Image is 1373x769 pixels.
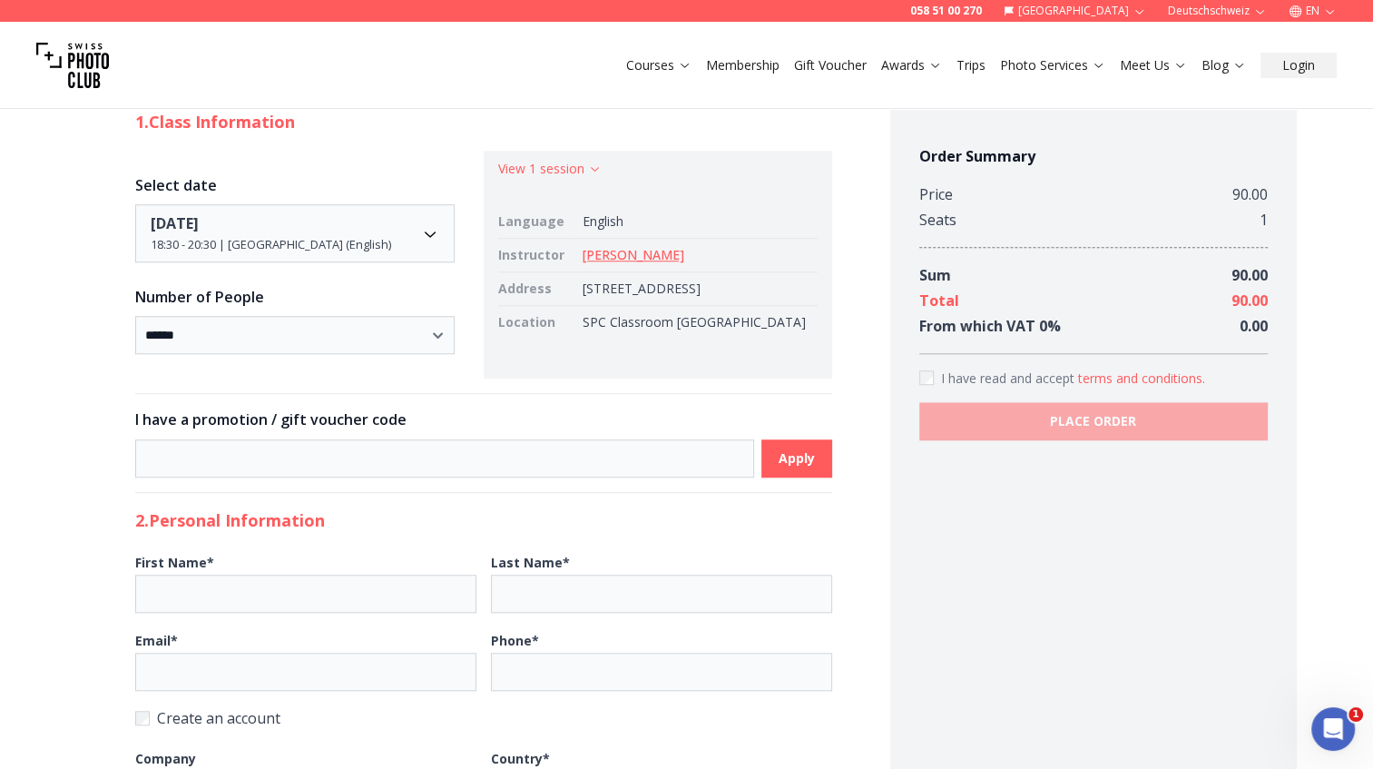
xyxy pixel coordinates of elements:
[36,29,109,102] img: Swiss photo club
[135,711,150,725] input: Create an account
[919,182,953,207] div: Price
[135,508,832,533] h2: 2. Personal Information
[135,174,455,196] h3: Select date
[919,288,959,313] div: Total
[794,56,867,74] a: Gift Voucher
[135,286,455,308] h3: Number of People
[135,705,832,731] label: Create an account
[135,409,832,430] h3: I have a promotion / gift voucher code
[498,238,575,271] td: Instructor
[919,402,1268,440] button: PLACE ORDER
[1201,56,1246,74] a: Blog
[919,207,956,232] div: Seats
[874,53,949,78] button: Awards
[1113,53,1194,78] button: Meet Us
[1120,56,1187,74] a: Meet Us
[583,246,684,263] a: [PERSON_NAME]
[626,56,691,74] a: Courses
[491,653,832,691] input: Phone*
[1311,707,1355,751] iframe: Intercom live chat
[910,4,982,18] a: 058 51 00 270
[135,575,476,613] input: First Name*
[1232,182,1268,207] div: 90.00
[956,56,986,74] a: Trips
[135,632,178,649] b: Email *
[787,53,874,78] button: Gift Voucher
[1078,370,1205,388] button: Accept termsI have read and accept
[1000,56,1105,74] a: Photo Services
[498,160,602,178] button: View 1 session
[135,653,476,691] input: Email*
[498,305,575,339] td: Location
[1260,207,1268,232] div: 1
[491,750,550,767] b: Country *
[941,370,1078,387] span: I have read and accept
[619,53,699,78] button: Courses
[575,205,818,239] td: English
[993,53,1113,78] button: Photo Services
[919,313,1061,339] div: From which VAT 0 %
[498,271,575,305] td: Address
[1231,265,1268,285] span: 90.00
[135,554,214,571] b: First Name *
[779,449,815,468] b: Apply
[491,632,539,649] b: Phone *
[881,56,942,74] a: Awards
[699,53,787,78] button: Membership
[919,262,951,288] div: Sum
[706,56,780,74] a: Membership
[1240,316,1268,336] span: 0.00
[491,575,832,613] input: Last Name*
[761,439,832,478] button: Apply
[135,109,832,134] h2: 1. Class Information
[135,750,196,767] b: Company
[1194,53,1253,78] button: Blog
[575,305,818,339] td: SPC Classroom [GEOGRAPHIC_DATA]
[491,554,570,571] b: Last Name *
[135,204,455,262] button: Date
[1260,53,1337,78] button: Login
[498,205,575,239] td: Language
[919,370,934,385] input: Accept terms
[949,53,993,78] button: Trips
[1348,707,1363,722] span: 1
[1231,291,1268,311] span: 90.00
[1050,412,1136,430] b: PLACE ORDER
[919,145,1268,167] h4: Order Summary
[575,271,818,305] td: [STREET_ADDRESS]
